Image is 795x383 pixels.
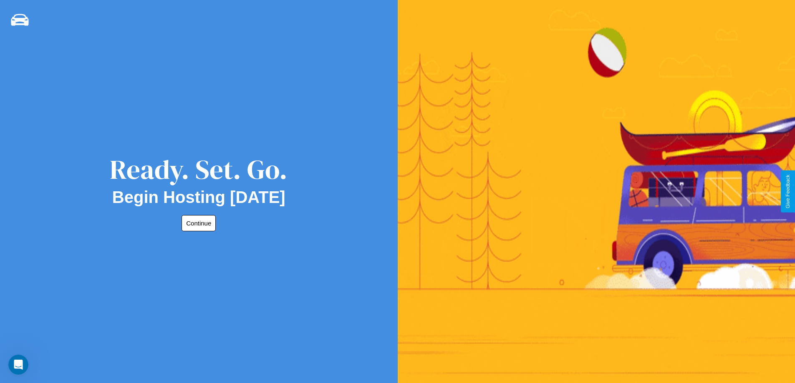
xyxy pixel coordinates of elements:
button: Continue [182,215,216,231]
div: Ready. Set. Go. [110,151,288,188]
div: Give Feedback [785,175,791,208]
iframe: Intercom live chat [8,355,28,375]
h2: Begin Hosting [DATE] [112,188,285,207]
